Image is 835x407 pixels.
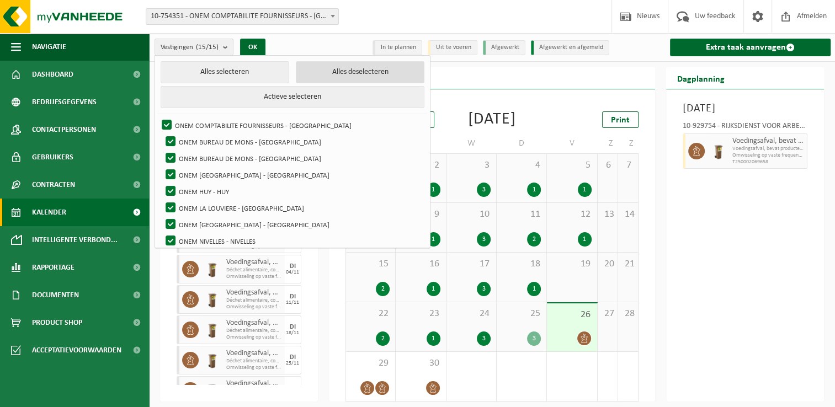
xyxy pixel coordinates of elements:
[527,282,541,296] div: 1
[624,308,632,320] span: 28
[290,263,296,270] div: DI
[32,143,73,171] span: Gebruikers
[286,361,299,366] div: 25/11
[611,116,630,125] span: Print
[468,111,516,128] div: [DATE]
[452,159,491,172] span: 3
[32,226,118,254] span: Intelligente verbond...
[204,261,221,277] img: WB-0140-HPE-BN-01
[502,159,541,172] span: 4
[226,288,282,297] span: Voedingsafval, bevat producten van dierlijke oorsprong, onverpakt, categorie 3
[286,330,299,336] div: 18/11
[204,382,221,399] img: WB-0140-HPE-BN-01
[226,365,282,371] span: Omwisseling op vaste frequentie (incl. verwerking)
[290,293,296,300] div: DI
[732,152,804,159] span: Omwisseling op vaste frequentie (incl. verwerking)
[602,111,639,128] a: Print
[32,199,66,226] span: Kalender
[502,208,541,221] span: 11
[290,354,296,361] div: DI
[598,133,618,153] td: Z
[32,171,75,199] span: Contracten
[497,133,547,153] td: D
[32,309,82,336] span: Product Shop
[427,331,440,346] div: 1
[376,331,390,346] div: 2
[477,183,491,197] div: 3
[226,297,282,304] span: Déchet alimentaire, contenant des produits d'origine animale
[163,216,423,233] label: ONEM [GEOGRAPHIC_DATA] - [GEOGRAPHIC_DATA]
[401,258,440,270] span: 16
[32,61,73,88] span: Dashboard
[452,208,491,221] span: 10
[286,300,299,306] div: 11/11
[352,308,390,320] span: 22
[531,40,609,55] li: Afgewerkt en afgemeld
[624,258,632,270] span: 21
[286,270,299,275] div: 04/11
[226,349,282,358] span: Voedingsafval, bevat producten van dierlijke oorsprong, onverpakt, categorie 3
[226,319,282,328] span: Voedingsafval, bevat producten van dierlijke oorsprong, onverpakt, categorie 3
[670,39,831,56] a: Extra taak aanvragen
[196,44,219,51] count: (15/15)
[603,208,612,221] span: 13
[161,61,289,83] button: Alles selecteren
[527,183,541,197] div: 1
[226,379,282,388] span: Voedingsafval, bevat producten van dierlijke oorsprong, onverpakt, categorie 3
[32,116,96,143] span: Contactpersonen
[683,122,807,133] div: 10-929754 - RIJKSDIENST VOOR ARBEID/[GEOGRAPHIC_DATA] - [GEOGRAPHIC_DATA]
[452,258,491,270] span: 17
[452,308,491,320] span: 24
[163,183,423,200] label: ONEM HUY - HUY
[163,233,423,249] label: ONEM NIVELLES - NIVELLES
[226,267,282,274] span: Déchet alimentaire, contenant des produits d'origine animale
[446,133,497,153] td: W
[552,159,591,172] span: 5
[683,100,807,117] h3: [DATE]
[32,33,66,61] span: Navigatie
[477,331,491,346] div: 3
[401,308,440,320] span: 23
[226,358,282,365] span: Déchet alimentaire, contenant des produits d'origine animale
[146,8,339,25] span: 10-754351 - ONEM COMPTABILITE FOURNISSEURS - BRUXELLES
[578,183,592,197] div: 1
[240,39,265,56] button: OK
[226,258,282,267] span: Voedingsafval, bevat producten van dierlijke oorsprong, onverpakt, categorie 3
[477,232,491,247] div: 3
[146,9,338,24] span: 10-754351 - ONEM COMPTABILITE FOURNISSEURS - BRUXELLES
[161,39,219,56] span: Vestigingen
[401,357,440,369] span: 30
[624,159,632,172] span: 7
[578,232,592,247] div: 1
[204,322,221,338] img: WB-0140-HPE-BN-01
[204,291,221,308] img: WB-0140-HPE-BN-01
[427,282,440,296] div: 1
[32,281,79,309] span: Documenten
[161,86,424,108] button: Actieve selecteren
[666,67,736,89] h2: Dagplanning
[163,167,423,183] label: ONEM [GEOGRAPHIC_DATA] - [GEOGRAPHIC_DATA]
[226,304,282,310] span: Omwisseling op vaste frequentie (incl. verwerking)
[502,308,541,320] span: 25
[624,208,632,221] span: 14
[352,357,390,369] span: 29
[163,133,423,150] label: ONEM BUREAU DE MONS - [GEOGRAPHIC_DATA]
[710,143,727,159] img: WB-0140-HPE-BN-01
[603,159,612,172] span: 6
[32,336,121,364] span: Acceptatievoorwaarden
[163,200,423,216] label: ONEM LA LOUVIERE - [GEOGRAPHIC_DATA]
[159,117,423,133] label: ONEM COMPTABILITE FOURNISSEURS - [GEOGRAPHIC_DATA]
[226,274,282,280] span: Omwisseling op vaste frequentie (incl. verwerking)
[732,137,804,146] span: Voedingsafval, bevat producten van dierlijke oorsprong, onverpakt, categorie 3
[502,258,541,270] span: 18
[527,232,541,247] div: 2
[552,309,591,321] span: 26
[552,258,591,270] span: 19
[296,61,424,83] button: Alles deselecteren
[226,334,282,341] span: Omwisseling op vaste frequentie (incl. verwerking)
[477,282,491,296] div: 3
[32,254,75,281] span: Rapportage
[373,40,422,55] li: In te plannen
[618,133,639,153] td: Z
[163,150,423,167] label: ONEM BUREAU DE MONS - [GEOGRAPHIC_DATA]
